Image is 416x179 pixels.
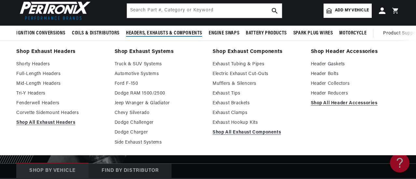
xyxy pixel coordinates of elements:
a: Exhaust Tips [213,90,302,97]
summary: Motorcycle [336,26,370,41]
a: Shop Exhaust Components [213,47,302,57]
span: Coils & Distributors [72,30,119,37]
a: Exhaust Hookup Kits [213,119,302,127]
div: Find by Distributor [89,164,172,178]
a: Shop All Header Accessories [311,99,400,107]
a: Header Reducers [311,90,400,97]
a: Ford F-150 [115,80,204,88]
a: Shorty Headers [16,60,105,68]
a: Dodge RAM 1500/2500 [115,90,204,97]
button: search button [268,4,282,18]
a: Header Bolts [311,70,400,78]
div: Shop by vehicle [16,164,89,178]
a: Header Gaskets [311,60,400,68]
summary: Ignition Conversions [16,26,69,41]
summary: Battery Products [243,26,290,41]
a: Add my vehicle [324,4,372,18]
span: Spark Plug Wires [293,30,333,37]
a: Electric Exhaust Cut-Outs [213,70,302,78]
a: Shop Exhaust Systems [115,47,204,57]
span: Battery Products [246,30,287,37]
summary: Spark Plug Wires [290,26,336,41]
span: Motorcycle [339,30,367,37]
a: Truck & SUV Systems [115,60,204,68]
a: Header Collectors [311,80,400,88]
a: Shop All Exhaust Headers [16,119,105,127]
a: Mid-Length Headers [16,80,105,88]
a: Exhaust Tubing & Pipes [213,60,302,68]
a: Fenderwell Headers [16,99,105,107]
span: Ignition Conversions [16,30,65,37]
span: Headers, Exhausts & Components [126,30,202,37]
summary: Headers, Exhausts & Components [123,26,205,41]
a: Corvette Sidemount Headers [16,109,105,117]
span: Engine Swaps [209,30,239,37]
a: Jeep Wranger & Gladiator [115,99,204,107]
a: Dodge Charger [115,129,204,136]
a: Shop Header Accessories [311,47,400,57]
a: Shop Exhaust Headers [16,47,105,57]
a: Exhaust Clamps [213,109,302,117]
a: Shop All Exhaust Components [213,129,302,136]
span: Add my vehicle [335,7,369,14]
a: Exhaust Brackets [213,99,302,107]
a: Dodge Challenger [115,119,204,127]
summary: Coils & Distributors [69,26,123,41]
a: Side Exhaust Systems [115,139,204,147]
summary: Engine Swaps [205,26,243,41]
a: Automotive Systems [115,70,204,78]
a: Chevy Silverado [115,109,204,117]
a: Tri-Y Headers [16,90,105,97]
a: Full-Length Headers [16,70,105,78]
a: Mufflers & Silencers [213,80,302,88]
input: Search Part #, Category or Keyword [127,4,282,18]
